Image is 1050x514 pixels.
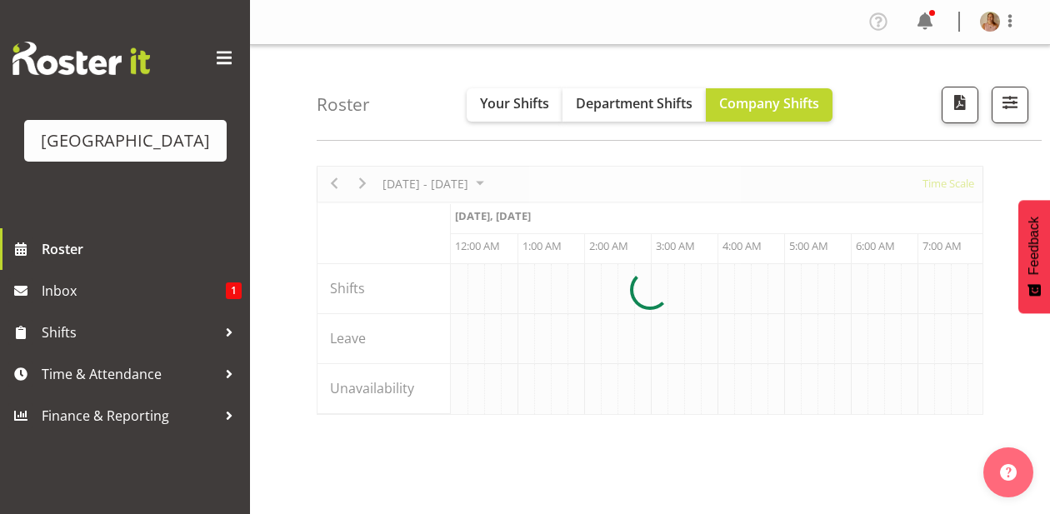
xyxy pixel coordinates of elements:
[1027,217,1042,275] span: Feedback
[41,128,210,153] div: [GEOGRAPHIC_DATA]
[42,362,217,387] span: Time & Attendance
[42,237,242,262] span: Roster
[576,94,692,112] span: Department Shifts
[42,278,226,303] span: Inbox
[226,282,242,299] span: 1
[42,403,217,428] span: Finance & Reporting
[706,88,832,122] button: Company Shifts
[980,12,1000,32] img: robin-hendriksb495c7a755c18146707cbd5c66f5c346.png
[12,42,150,75] img: Rosterit website logo
[317,95,370,114] h4: Roster
[562,88,706,122] button: Department Shifts
[719,94,819,112] span: Company Shifts
[480,94,549,112] span: Your Shifts
[1018,200,1050,313] button: Feedback - Show survey
[42,320,217,345] span: Shifts
[467,88,562,122] button: Your Shifts
[992,87,1028,123] button: Filter Shifts
[942,87,978,123] button: Download a PDF of the roster according to the set date range.
[1000,464,1017,481] img: help-xxl-2.png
